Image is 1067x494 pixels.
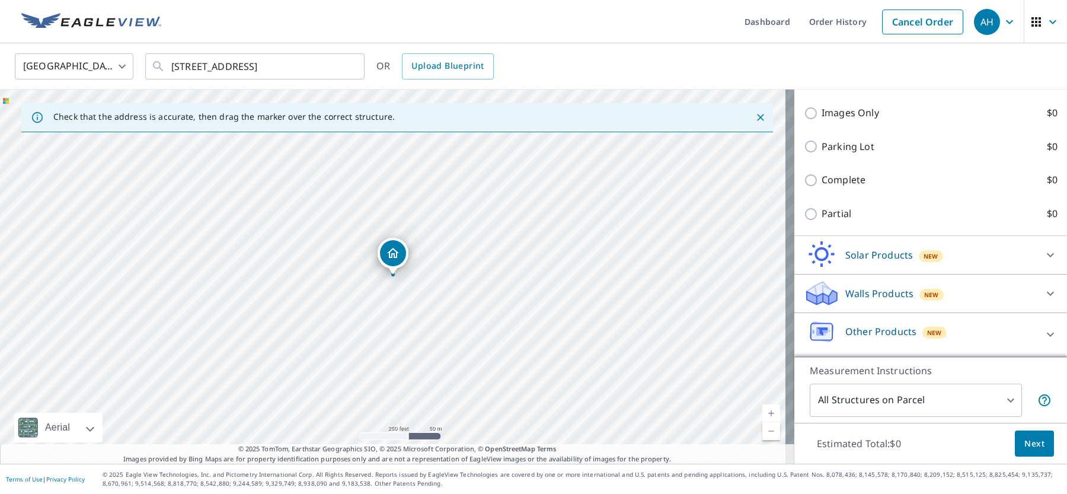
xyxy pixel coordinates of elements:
div: Aerial [41,413,74,442]
span: Your report will include each building or structure inside the parcel boundary. In some cases, du... [1037,393,1052,407]
div: Other ProductsNew [804,318,1058,352]
div: Dropped pin, building 1, Residential property, 211 Riverside Dr North East, MD 21901 [378,238,408,275]
span: New [924,290,939,299]
p: Check that the address is accurate, then drag the marker over the correct structure. [53,111,395,122]
p: Estimated Total: $0 [807,431,911,457]
span: Next [1024,436,1044,451]
button: Close [753,110,768,125]
span: New [927,328,942,337]
div: Aerial [14,413,103,442]
a: OpenStreetMap [485,444,535,453]
a: Upload Blueprint [402,53,493,79]
div: OR [376,53,494,79]
div: All Structures on Parcel [810,384,1022,417]
p: $0 [1047,139,1058,154]
input: Search by address or latitude-longitude [171,50,340,83]
p: Images Only [822,106,879,120]
p: Parking Lot [822,139,874,154]
p: Solar Products [845,248,913,262]
div: Solar ProductsNew [804,241,1058,269]
span: New [924,251,938,261]
p: $0 [1047,206,1058,221]
a: Current Level 17, Zoom Out [762,422,780,440]
a: Privacy Policy [46,475,85,483]
p: Partial [822,206,851,221]
p: $0 [1047,173,1058,187]
p: Other Products [845,324,916,339]
p: Walls Products [845,286,913,301]
a: Terms of Use [6,475,43,483]
button: Next [1015,431,1054,457]
a: Terms [537,444,557,453]
div: [GEOGRAPHIC_DATA] [15,50,133,83]
a: Current Level 17, Zoom In [762,404,780,422]
span: © 2025 TomTom, Earthstar Geographics SIO, © 2025 Microsoft Corporation, © [238,444,557,454]
div: Walls ProductsNew [804,279,1058,308]
div: AH [974,9,1000,35]
img: EV Logo [21,13,161,31]
span: Upload Blueprint [411,59,484,74]
p: Measurement Instructions [810,364,1052,378]
p: | [6,476,85,483]
p: Complete [822,173,865,187]
p: $0 [1047,106,1058,120]
p: © 2025 Eagle View Technologies, Inc. and Pictometry International Corp. All Rights Reserved. Repo... [103,470,1061,488]
a: Cancel Order [882,9,963,34]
